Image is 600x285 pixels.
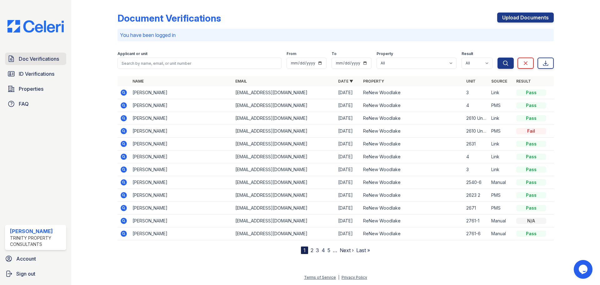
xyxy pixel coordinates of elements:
a: 3 [316,247,319,253]
td: 2671 [464,202,489,215]
td: ReNew Woodlake [361,215,463,227]
span: ID Verifications [19,70,54,78]
td: [PERSON_NAME] [130,215,233,227]
div: Pass [516,102,546,109]
td: 2631 [464,138,489,150]
td: ReNew Woodlake [361,163,463,176]
td: Link [489,138,514,150]
a: Email [235,79,247,84]
a: Unit [466,79,476,84]
td: 2761-6 [464,227,489,240]
td: [DATE] [336,189,361,202]
td: ReNew Woodlake [361,125,463,138]
td: 2623 2 [464,189,489,202]
div: Pass [516,205,546,211]
a: Source [491,79,507,84]
label: From [287,51,296,56]
td: 4 [464,150,489,163]
td: ReNew Woodlake [361,189,463,202]
td: ReNew Woodlake [361,112,463,125]
a: Last » [356,247,370,253]
td: [PERSON_NAME] [130,150,233,163]
td: 4 [464,99,489,112]
td: Link [489,163,514,176]
td: [PERSON_NAME] [130,86,233,99]
td: [DATE] [336,176,361,189]
td: [EMAIL_ADDRESS][DOMAIN_NAME] [233,150,336,163]
td: [PERSON_NAME] [130,202,233,215]
div: | [338,275,339,280]
div: Pass [516,141,546,147]
td: Manual [489,215,514,227]
label: Applicant or unit [117,51,147,56]
td: [PERSON_NAME] [130,99,233,112]
td: [DATE] [336,99,361,112]
td: PMS [489,189,514,202]
p: You have been logged in [120,31,551,39]
td: 2540-6 [464,176,489,189]
td: ReNew Woodlake [361,99,463,112]
span: … [333,247,337,254]
div: Trinity Property Consultants [10,235,64,247]
td: [DATE] [336,202,361,215]
label: To [332,51,337,56]
td: Manual [489,176,514,189]
td: [PERSON_NAME] [130,176,233,189]
td: PMS [489,202,514,215]
a: 2 [311,247,313,253]
td: [DATE] [336,112,361,125]
td: [EMAIL_ADDRESS][DOMAIN_NAME] [233,189,336,202]
span: Doc Verifications [19,55,59,63]
a: 5 [327,247,330,253]
div: 1 [301,247,308,254]
td: 3 [464,86,489,99]
a: Result [516,79,531,84]
td: [EMAIL_ADDRESS][DOMAIN_NAME] [233,112,336,125]
td: ReNew Woodlake [361,176,463,189]
a: ID Verifications [5,68,66,80]
td: [EMAIL_ADDRESS][DOMAIN_NAME] [233,125,336,138]
a: 4 [322,247,325,253]
td: [EMAIL_ADDRESS][DOMAIN_NAME] [233,215,336,227]
a: FAQ [5,98,66,110]
a: Privacy Policy [342,275,367,280]
td: Link [489,150,514,163]
div: Pass [516,179,546,186]
img: CE_Logo_Blue-a8612792a0a2168367f1c8372b55b34899dd931a85d93a1a3d3e32e68fde9ad4.png [2,20,69,33]
td: 2610 Unit 5 [464,112,489,125]
td: ReNew Woodlake [361,150,463,163]
a: Next › [340,247,354,253]
td: Manual [489,227,514,240]
div: Pass [516,115,546,121]
span: Sign out [16,270,35,277]
td: ReNew Woodlake [361,86,463,99]
a: Terms of Service [304,275,336,280]
td: [EMAIL_ADDRESS][DOMAIN_NAME] [233,176,336,189]
td: Link [489,112,514,125]
a: Property [363,79,384,84]
label: Property [377,51,393,56]
td: [EMAIL_ADDRESS][DOMAIN_NAME] [233,86,336,99]
td: [EMAIL_ADDRESS][DOMAIN_NAME] [233,227,336,240]
td: [PERSON_NAME] [130,227,233,240]
td: ReNew Woodlake [361,202,463,215]
a: Date ▼ [338,79,353,84]
td: [PERSON_NAME] [130,189,233,202]
td: [DATE] [336,215,361,227]
label: Result [462,51,473,56]
div: [PERSON_NAME] [10,227,64,235]
div: Pass [516,231,546,237]
td: Link [489,86,514,99]
span: FAQ [19,100,29,108]
iframe: chat widget [574,260,594,279]
td: [PERSON_NAME] [130,163,233,176]
td: ReNew Woodlake [361,138,463,150]
td: [DATE] [336,86,361,99]
div: Pass [516,192,546,198]
a: Sign out [2,267,69,280]
a: Account [2,252,69,265]
div: Pass [516,154,546,160]
a: Name [132,79,144,84]
div: Pass [516,166,546,173]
